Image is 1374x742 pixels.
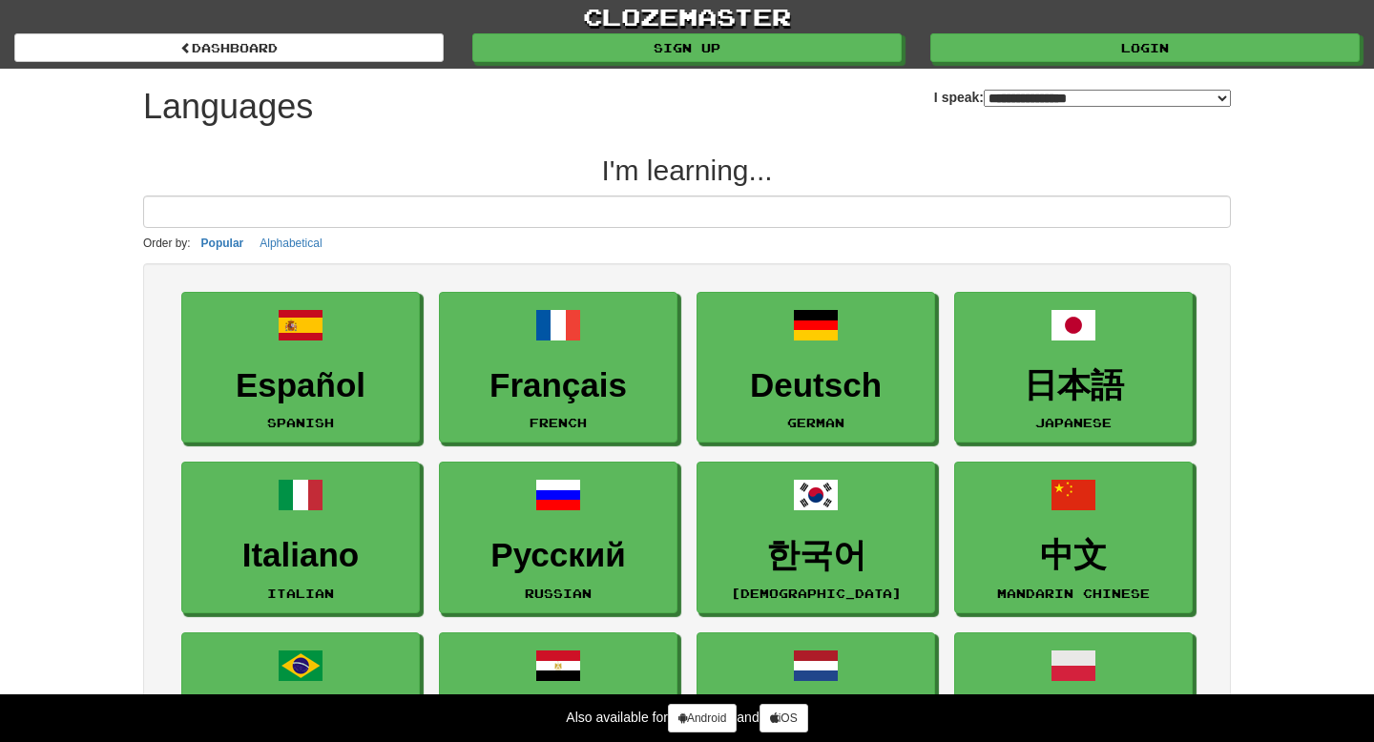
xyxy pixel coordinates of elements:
[1035,416,1112,429] small: Japanese
[954,292,1193,443] a: 日本語Japanese
[697,462,935,613] a: 한국어[DEMOGRAPHIC_DATA]
[965,537,1182,574] h3: 中文
[192,537,409,574] h3: Italiano
[707,537,925,574] h3: 한국어
[181,462,420,613] a: ItalianoItalian
[930,33,1360,62] a: Login
[143,155,1231,186] h2: I'm learning...
[14,33,444,62] a: dashboard
[192,367,409,404] h3: Español
[196,233,250,254] button: Popular
[934,88,1231,107] label: I speak:
[181,292,420,443] a: EspañolSpanish
[267,416,334,429] small: Spanish
[439,292,677,443] a: FrançaisFrench
[668,704,737,732] a: Android
[439,462,677,613] a: РусскийRussian
[787,416,844,429] small: German
[449,367,667,404] h3: Français
[143,88,313,126] h1: Languages
[267,587,334,600] small: Italian
[731,587,902,600] small: [DEMOGRAPHIC_DATA]
[530,416,587,429] small: French
[997,587,1150,600] small: Mandarin Chinese
[954,462,1193,613] a: 中文Mandarin Chinese
[965,367,1182,404] h3: 日本語
[984,90,1231,107] select: I speak:
[697,292,935,443] a: DeutschGerman
[254,233,327,254] button: Alphabetical
[525,587,592,600] small: Russian
[449,537,667,574] h3: Русский
[472,33,902,62] a: Sign up
[760,704,808,732] a: iOS
[143,237,191,250] small: Order by:
[707,367,925,404] h3: Deutsch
